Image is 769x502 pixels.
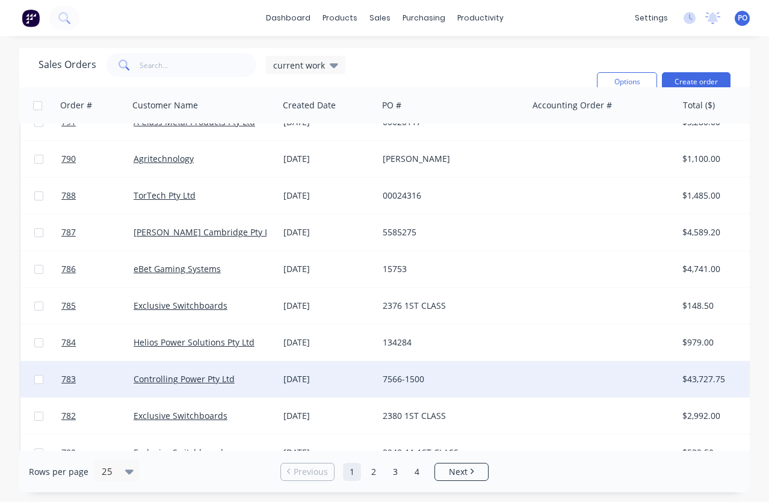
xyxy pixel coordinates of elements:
[61,214,134,250] a: 787
[39,59,96,70] h1: Sales Orders
[61,410,76,422] span: 782
[317,9,363,27] div: products
[533,99,612,111] div: Accounting Order #
[383,190,516,202] div: 00024316
[61,178,134,214] a: 788
[382,99,401,111] div: PO #
[597,72,657,91] button: Options
[61,226,76,238] span: 787
[682,336,753,349] div: $979.00
[132,99,198,111] div: Customer Name
[682,153,753,165] div: $1,100.00
[61,251,134,287] a: 786
[363,9,397,27] div: sales
[281,466,334,478] a: Previous page
[365,463,383,481] a: Page 2
[682,373,753,385] div: $43,727.75
[682,300,753,312] div: $148.50
[449,466,468,478] span: Next
[29,466,88,478] span: Rows per page
[61,190,76,202] span: 788
[662,72,730,91] button: Create order
[60,99,92,111] div: Order #
[383,153,516,165] div: [PERSON_NAME]
[134,263,221,274] a: eBet Gaming Systems
[22,9,40,27] img: Factory
[61,373,76,385] span: 783
[134,447,227,458] a: Exclusive Switchboards
[682,190,753,202] div: $1,485.00
[397,9,451,27] div: purchasing
[283,153,373,165] div: [DATE]
[629,9,674,27] div: settings
[283,373,373,385] div: [DATE]
[61,288,134,324] a: 785
[408,463,426,481] a: Page 4
[386,463,404,481] a: Page 3
[61,141,134,177] a: 790
[283,410,373,422] div: [DATE]
[283,263,373,275] div: [DATE]
[273,59,325,72] span: current work
[682,263,753,275] div: $4,741.00
[134,190,196,201] a: TorTech Pty Ltd
[682,410,753,422] div: $2,992.00
[383,300,516,312] div: 2376 1ST CLASS
[283,336,373,349] div: [DATE]
[61,153,76,165] span: 790
[134,410,227,421] a: Exclusive Switchboards
[61,336,76,349] span: 784
[682,226,753,238] div: $4,589.20
[61,398,134,434] a: 782
[61,361,134,397] a: 783
[383,263,516,275] div: 15753
[134,153,194,164] a: Agritechnology
[61,324,134,361] a: 784
[134,336,255,348] a: Helios Power Solutions Pty Ltd
[294,466,328,478] span: Previous
[283,226,373,238] div: [DATE]
[260,9,317,27] a: dashboard
[140,53,257,77] input: Search...
[383,373,516,385] div: 7566-1500
[383,226,516,238] div: 5585275
[283,300,373,312] div: [DATE]
[283,99,336,111] div: Created Date
[134,300,227,311] a: Exclusive Switchboards
[283,447,373,459] div: [DATE]
[383,410,516,422] div: 2380 1ST CLASS
[61,447,76,459] span: 780
[283,190,373,202] div: [DATE]
[343,463,361,481] a: Page 1 is your current page
[682,447,753,459] div: $533.50
[435,466,488,478] a: Next page
[134,226,277,238] a: [PERSON_NAME] Cambridge Pty Ltd
[683,99,715,111] div: Total ($)
[738,13,747,23] span: PO
[451,9,510,27] div: productivity
[276,463,493,481] ul: Pagination
[383,336,516,349] div: 134284
[134,373,235,385] a: Controlling Power Pty Ltd
[383,447,516,459] div: 2248-11 1ST CLASS
[61,263,76,275] span: 786
[61,435,134,471] a: 780
[61,300,76,312] span: 785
